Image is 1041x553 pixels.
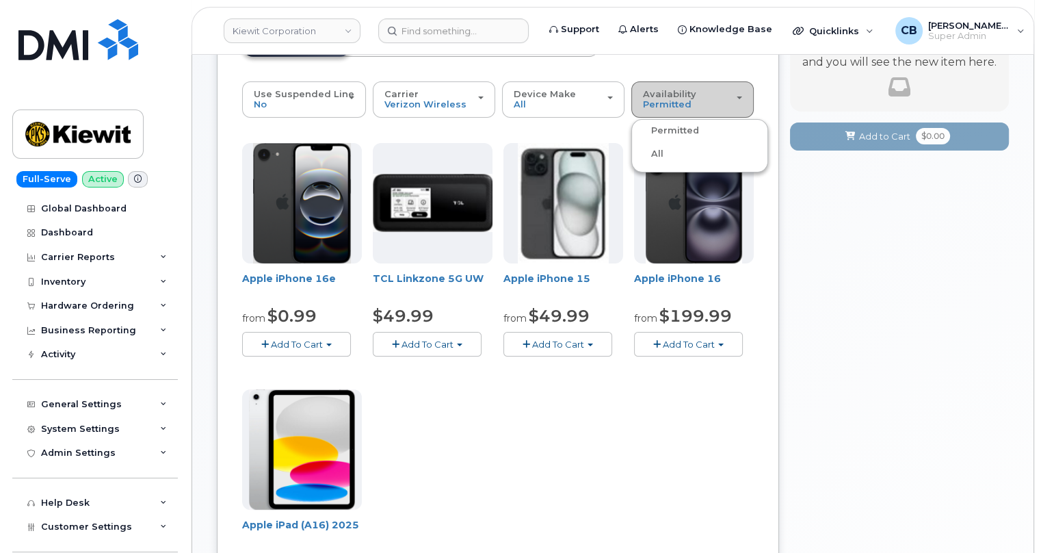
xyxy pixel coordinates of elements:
div: Chris Brian [886,17,1034,44]
img: iphone16e.png [253,143,352,263]
button: Carrier Verizon Wireless [373,81,495,117]
span: $49.99 [373,306,434,326]
small: from [242,312,265,324]
button: Add To Cart [634,332,743,356]
span: Add To Cart [271,339,323,350]
span: $0.00 [916,128,950,144]
span: $0.99 [267,306,317,326]
a: Support [540,16,609,43]
span: $199.99 [659,306,732,326]
small: from [503,312,527,324]
span: No [254,99,267,110]
button: Add To Cart [503,332,612,356]
button: Add To Cart [373,332,482,356]
button: Device Make All [502,81,624,117]
small: from [634,312,657,324]
span: Carrier [384,88,419,99]
span: Alerts [630,23,659,36]
span: Quicklinks [809,25,859,36]
a: Knowledge Base [668,16,782,43]
div: TCL Linkzone 5G UW [373,272,492,299]
label: Permitted [635,123,699,139]
img: linkzone5g.png [373,174,492,232]
a: Alerts [609,16,668,43]
p: Choose product from the left side and you will see the new item here. [802,39,997,70]
span: Super Admin [928,31,1010,42]
span: CB [901,23,917,39]
span: Add to Cart [859,130,910,143]
span: Device Make [514,88,576,99]
img: ipad_11.png [249,389,355,510]
span: All [514,99,526,110]
a: Kiewit Corporation [224,18,360,43]
a: Apple iPhone 16 [634,272,721,285]
span: Permitted [643,99,691,110]
span: Add To Cart [401,339,453,350]
div: Apple iPhone 16e [242,272,362,299]
iframe: Messenger Launcher [981,493,1031,543]
a: TCL Linkzone 5G UW [373,272,484,285]
div: Quicklinks [783,17,883,44]
div: Apple iPad (A16) 2025 [242,518,362,545]
button: Add To Cart [242,332,351,356]
a: Apple iPad (A16) 2025 [242,519,359,531]
span: Use Suspended Line [254,88,354,99]
span: Knowledge Base [689,23,772,36]
input: Find something... [378,18,529,43]
a: Apple iPhone 16e [242,272,336,285]
button: Add to Cart $0.00 [790,123,1009,151]
a: Apple iPhone 15 [503,272,590,285]
img: iphone_16_plus.png [646,143,742,263]
span: Support [561,23,599,36]
label: All [635,146,663,162]
span: Add To Cart [663,339,715,350]
span: Verizon Wireless [384,99,466,110]
span: Add To Cart [532,339,584,350]
span: Availability [643,88,696,99]
button: Availability Permitted [631,81,754,117]
div: Apple iPhone 15 [503,272,623,299]
button: Use Suspended Line No [242,81,366,117]
span: $49.99 [529,306,590,326]
img: iphone15.jpg [518,143,609,263]
div: Apple iPhone 16 [634,272,754,299]
span: [PERSON_NAME] [PERSON_NAME] [928,20,1010,31]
